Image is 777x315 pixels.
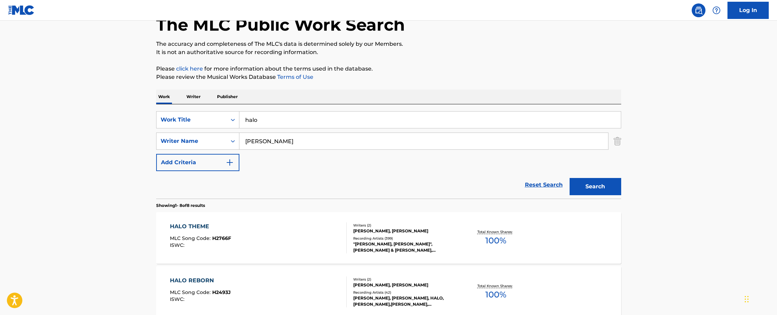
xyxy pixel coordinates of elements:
[521,177,566,192] a: Reset Search
[727,2,769,19] a: Log In
[353,236,457,241] div: Recording Artists ( 399 )
[176,65,203,72] a: click here
[353,223,457,228] div: Writers ( 2 )
[170,276,231,285] div: HALO REBORN
[692,3,705,17] a: Public Search
[170,222,231,231] div: HALO THEME
[156,154,239,171] button: Add Criteria
[353,295,457,307] div: [PERSON_NAME], [PERSON_NAME], HALO,[PERSON_NAME],[PERSON_NAME], [PERSON_NAME]|[PERSON_NAME], [PER...
[161,116,223,124] div: Work Title
[353,277,457,282] div: Writers ( 2 )
[170,242,186,248] span: ISWC :
[156,48,621,56] p: It is not an authoritative source for recording information.
[184,90,203,104] p: Writer
[156,90,172,104] p: Work
[745,289,749,309] div: Drag
[161,137,223,145] div: Writer Name
[170,235,212,241] span: MLC Song Code :
[353,282,457,288] div: [PERSON_NAME], [PERSON_NAME]
[212,289,231,295] span: H2493J
[485,234,506,247] span: 100 %
[353,290,457,295] div: Recording Artists ( 42 )
[710,3,723,17] div: Help
[170,289,212,295] span: MLC Song Code :
[614,133,621,150] img: Delete Criterion
[226,158,234,167] img: 9d2ae6d4665cec9f34b9.svg
[477,229,514,234] p: Total Known Shares:
[485,288,506,301] span: 100 %
[156,73,621,81] p: Please review the Musical Works Database
[212,235,231,241] span: H2766F
[215,90,240,104] p: Publisher
[156,202,205,209] p: Showing 1 - 8 of 8 results
[170,296,186,302] span: ISWC :
[156,40,621,48] p: The accuracy and completeness of The MLC's data is determined solely by our Members.
[694,6,703,14] img: search
[570,178,621,195] button: Search
[156,212,621,264] a: HALO THEMEMLC Song Code:H2766FISWC:Writers (2)[PERSON_NAME], [PERSON_NAME]Recording Artists (399)...
[156,14,405,35] h1: The MLC Public Work Search
[8,5,35,15] img: MLC Logo
[477,283,514,288] p: Total Known Shares:
[276,74,313,80] a: Terms of Use
[353,241,457,253] div: "[PERSON_NAME], [PERSON_NAME]", [PERSON_NAME] & [PERSON_NAME], [PERSON_NAME] & [PERSON_NAME], HAL...
[156,65,621,73] p: Please for more information about the terms used in the database.
[156,111,621,199] form: Search Form
[353,228,457,234] div: [PERSON_NAME], [PERSON_NAME]
[743,282,777,315] iframe: Chat Widget
[712,6,721,14] img: help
